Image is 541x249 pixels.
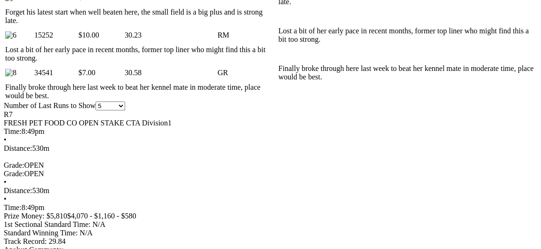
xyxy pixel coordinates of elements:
div: OPEN [4,161,537,170]
span: Grade: [4,170,24,178]
span: • [4,136,7,144]
div: FRESH PET FOOD CO OPEN STAKE CTA Division1 [4,119,537,127]
div: Number of Last Runs to Show [4,101,537,110]
span: N/A [80,229,93,237]
td: GR [217,64,277,82]
span: $4,070 - $1,160 - $580 [67,212,136,220]
div: 8:49pm [4,203,537,212]
td: Finally broke through here last week to beat her kennel mate in moderate time, place would be best. [278,64,536,82]
div: 530m [4,144,537,153]
span: • [4,195,7,203]
div: Prize Money: $5,810 [4,212,537,220]
div: OPEN [4,170,537,178]
span: 29.84 [48,237,65,245]
img: 8 [5,69,16,77]
span: Time: [4,203,22,211]
span: Track Record: [4,237,47,245]
div: 530m [4,187,537,195]
td: Finally broke through here last week to beat her kennel mate in moderate time, place would be best. [5,83,277,101]
span: Grade: [4,161,24,169]
span: Time: [4,127,22,135]
span: N/A [92,220,105,228]
span: • [4,178,7,186]
td: Forget his latest start when well beaten here, the small field is a big plus and is strong late. [5,8,277,25]
td: 15252 [34,26,77,44]
td: Lost a bit of her early pace in recent months, former top liner who might find this a bit too str... [5,45,277,63]
td: 30.23 [124,26,216,44]
span: $10.00 [79,31,99,39]
span: $7.00 [79,69,95,77]
span: R7 [4,110,13,118]
span: 1st Sectional Standard Time: [4,220,90,228]
span: Standard Winning Time: [4,229,78,237]
td: 34541 [34,64,77,82]
td: Lost a bit of her early pace in recent months, former top liner who might find this a bit too str... [278,26,536,44]
td: 30.58 [124,64,216,82]
td: RM [217,26,277,44]
span: Distance: [4,144,32,152]
img: 6 [5,31,16,39]
span: Distance: [4,187,32,195]
div: 8:49pm [4,127,537,136]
